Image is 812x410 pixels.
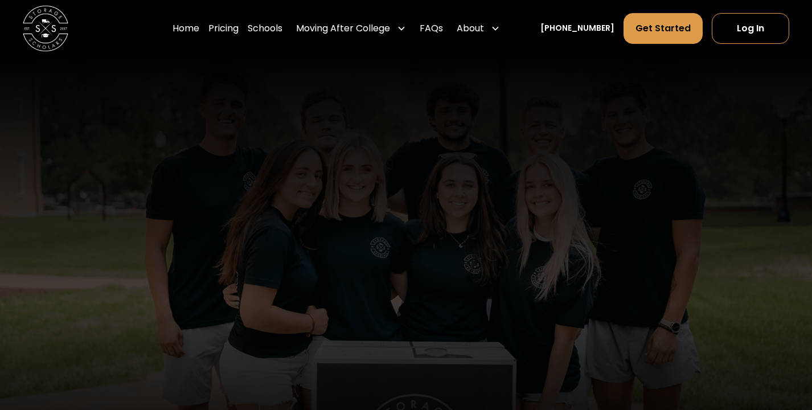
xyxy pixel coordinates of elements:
a: Home [173,13,199,44]
a: Pricing [208,13,239,44]
div: Moving After College [292,13,411,44]
a: [PHONE_NUMBER] [540,22,614,34]
div: About [457,22,484,35]
div: About [452,13,505,44]
a: Schools [248,13,282,44]
a: Log In [712,13,789,44]
a: FAQs [420,13,443,44]
div: Moving After College [296,22,390,35]
a: Get Started [624,13,703,44]
img: Storage Scholars main logo [23,6,68,51]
